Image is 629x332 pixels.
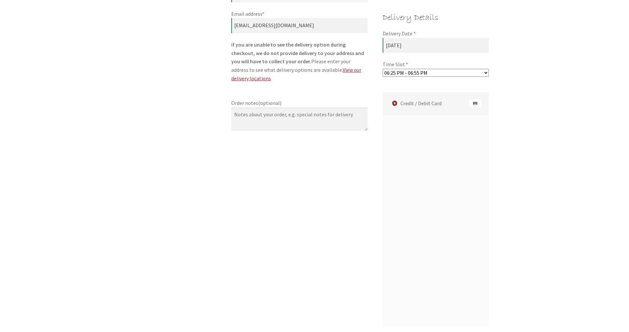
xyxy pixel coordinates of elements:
a: View our delivery locations [231,67,361,82]
input: Select a delivery date [383,38,489,53]
label: Email address [231,10,368,18]
label: Credit / Debit Card [385,92,489,115]
strong: If you are unable to see the delivery option during checkout, we do not provide delivery to your ... [231,41,364,65]
h3: Delivery Details [383,11,489,25]
label: Time Slot [383,60,489,69]
iframe: Secure payment input frame [389,131,480,314]
img: Credit / Debit Card [469,99,481,107]
p: Please enter your address to see what delivery options are available. [231,41,368,83]
span: (optional) [258,100,281,106]
label: Delivery Date [383,29,489,38]
label: Order notes [231,99,368,107]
